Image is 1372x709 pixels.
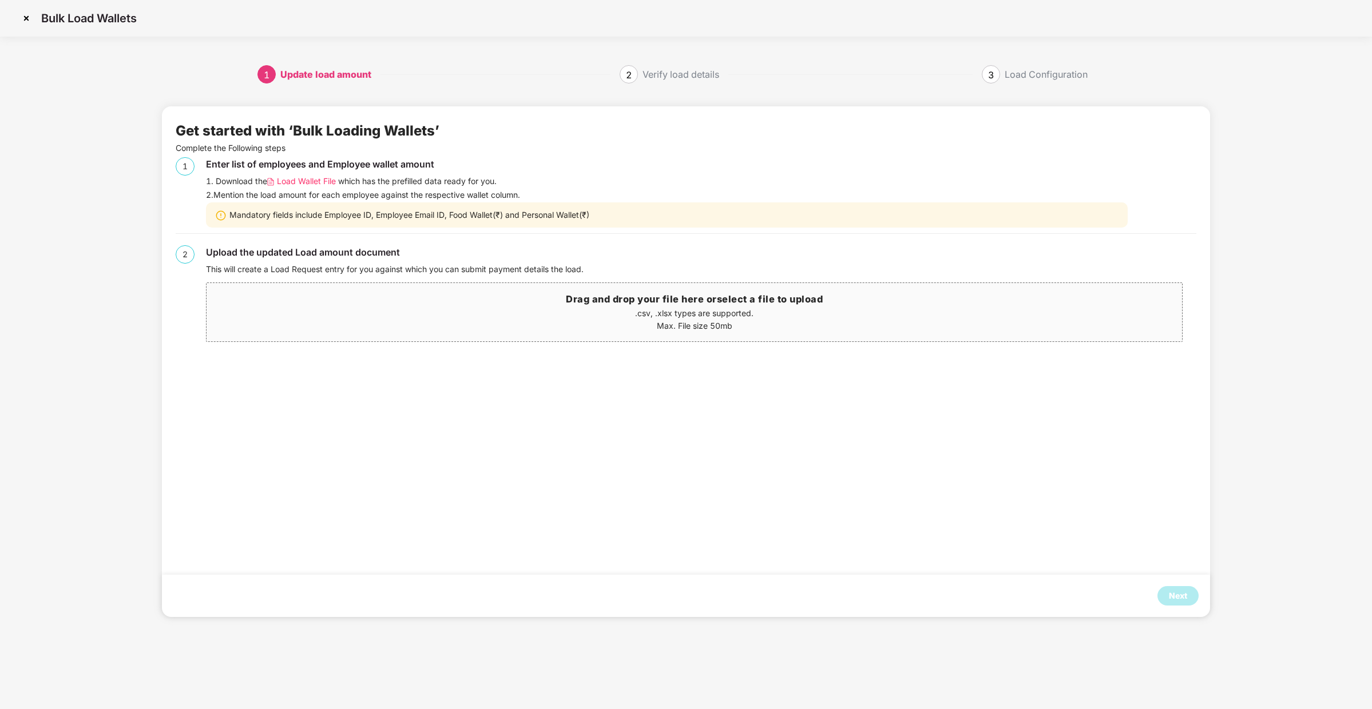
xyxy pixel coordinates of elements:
[626,69,632,81] span: 2
[206,202,1128,228] div: Mandatory fields include Employee ID, Employee Email ID, Food Wallet(₹) and Personal Wallet(₹)
[176,120,439,142] div: Get started with ‘Bulk Loading Wallets’
[1005,65,1088,83] div: Load Configuration
[176,245,195,264] div: 2
[206,157,1196,172] div: Enter list of employees and Employee wallet amount
[206,263,1196,276] div: This will create a Load Request entry for you against which you can submit payment details the load.
[17,9,35,27] img: svg+xml;base64,PHN2ZyBpZD0iQ3Jvc3MtMzJ4MzIiIHhtbG5zPSJodHRwOi8vd3d3LnczLm9yZy8yMDAwL3N2ZyIgd2lkdG...
[176,142,1196,154] p: Complete the Following steps
[267,178,274,186] img: svg+xml;base64,PHN2ZyB4bWxucz0iaHR0cDovL3d3dy53My5vcmcvMjAwMC9zdmciIHdpZHRoPSIxMi4wNTMiIGhlaWdodD...
[207,320,1182,332] p: Max. File size 50mb
[206,189,1196,201] div: 2. Mention the load amount for each employee against the respective wallet column.
[280,65,371,83] div: Update load amount
[277,175,336,188] span: Load Wallet File
[206,245,1196,260] div: Upload the updated Load amount document
[717,293,823,305] span: select a file to upload
[1169,589,1187,602] div: Next
[215,210,227,221] img: svg+xml;base64,PHN2ZyBpZD0iV2FybmluZ18tXzIweDIwIiBkYXRhLW5hbWU9Ildhcm5pbmcgLSAyMHgyMCIgeG1sbnM9Im...
[41,11,137,25] p: Bulk Load Wallets
[207,283,1182,341] span: Drag and drop your file here orselect a file to upload.csv, .xlsx types are supported.Max. File s...
[176,157,195,176] div: 1
[988,69,994,81] span: 3
[643,65,719,83] div: Verify load details
[264,69,269,81] span: 1
[207,307,1182,320] p: .csv, .xlsx types are supported.
[207,292,1182,307] h3: Drag and drop your file here or
[206,175,1196,188] div: 1. Download the which has the prefilled data ready for you.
